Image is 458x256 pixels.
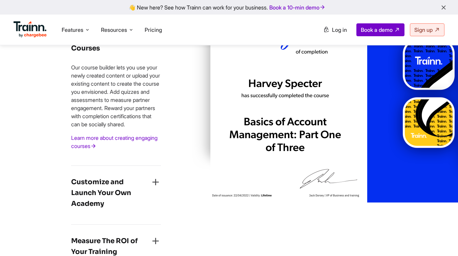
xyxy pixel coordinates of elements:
a: Book a 10-min demo [268,3,327,12]
iframe: Chat Widget [424,223,458,256]
h4: Customize and Launch Your Own Academy [71,177,150,209]
a: Log in [319,24,351,36]
span: Log in [332,26,347,33]
p: Our course builder lets you use your newly created content or upload your existing content to cre... [71,63,161,128]
a: Sign up [410,23,444,36]
img: Trainn Logo [14,21,47,38]
a: Pricing [145,26,162,33]
a: Learn more about creating engaging courses [71,134,158,149]
div: 👋 New here? See how Trainn can work for your business. [4,4,454,10]
span: Book a demo [361,26,393,33]
span: Sign up [414,26,433,33]
span: Features [62,26,83,34]
span: Resources [101,26,127,34]
a: Book a demo [356,23,404,36]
